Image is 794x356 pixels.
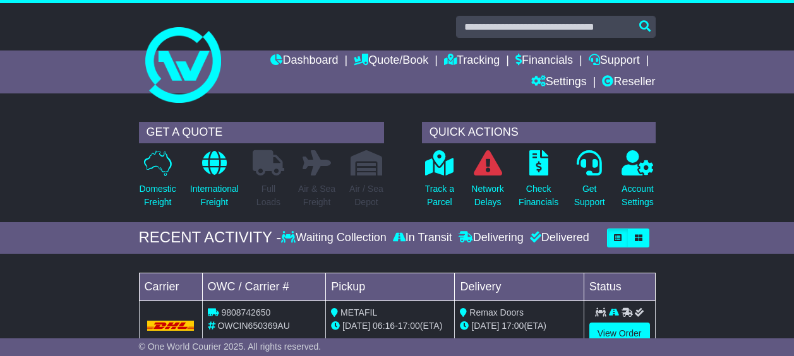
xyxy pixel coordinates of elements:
[331,319,449,333] div: - (ETA)
[424,150,455,216] a: Track aParcel
[147,321,195,331] img: DHL.png
[342,321,370,331] span: [DATE]
[326,273,455,300] td: Pickup
[574,182,605,209] p: Get Support
[471,150,504,216] a: NetworkDelays
[469,307,524,317] span: Remax Doors
[270,50,338,72] a: Dashboard
[455,273,584,300] td: Delivery
[189,150,239,216] a: InternationalFreight
[425,182,454,209] p: Track a Parcel
[515,50,573,72] a: Financials
[373,321,395,331] span: 06:16
[574,150,606,216] a: GetSupport
[139,150,177,216] a: DomesticFreight
[202,273,326,300] td: OWC / Carrier #
[140,182,176,209] p: Domestic Freight
[190,182,239,209] p: International Freight
[621,150,654,216] a: AccountSettings
[139,341,322,352] span: © One World Courier 2025. All rights reserved.
[527,231,589,245] div: Delivered
[531,72,587,93] a: Settings
[518,150,559,216] a: CheckFinancials
[602,72,655,93] a: Reseller
[502,321,524,331] span: 17:00
[139,273,202,300] td: Carrier
[298,182,335,209] p: Air & Sea Freight
[589,323,650,345] a: View Order
[281,231,389,245] div: Waiting Collection
[622,182,654,209] p: Account Settings
[139,228,282,247] div: RECENT ACTIVITY -
[422,122,656,143] div: QUICK ACTIONS
[444,50,500,72] a: Tracking
[519,182,558,209] p: Check Financials
[139,122,384,143] div: GET A QUOTE
[471,321,499,331] span: [DATE]
[471,182,503,209] p: Network Delays
[221,307,270,317] span: 9808742650
[584,273,655,300] td: Status
[589,50,640,72] a: Support
[390,231,455,245] div: In Transit
[354,50,428,72] a: Quote/Book
[349,182,383,209] p: Air / Sea Depot
[455,231,527,245] div: Delivering
[217,321,289,331] span: OWCIN650369AU
[340,307,377,317] span: METAFIL
[398,321,420,331] span: 17:00
[253,182,284,209] p: Full Loads
[460,319,578,333] div: (ETA)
